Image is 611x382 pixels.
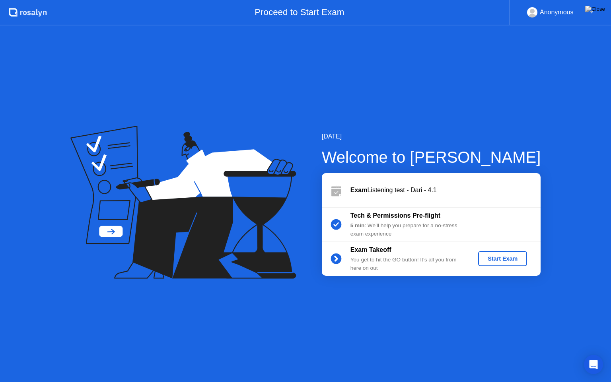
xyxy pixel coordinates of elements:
div: Welcome to [PERSON_NAME] [322,145,541,169]
div: Open Intercom Messenger [584,355,603,374]
button: Start Exam [478,251,527,266]
b: Exam [350,187,368,193]
div: Listening test - Dari - 4.1 [350,185,541,195]
b: 5 min [350,222,365,228]
div: Start Exam [481,255,524,262]
img: Close [585,6,605,12]
div: : We’ll help you prepare for a no-stress exam experience [350,222,465,238]
div: Anonymous [540,7,574,18]
div: [DATE] [322,132,541,141]
div: You get to hit the GO button! It’s all you from here on out [350,256,465,272]
b: Exam Takeoff [350,246,391,253]
b: Tech & Permissions Pre-flight [350,212,440,219]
